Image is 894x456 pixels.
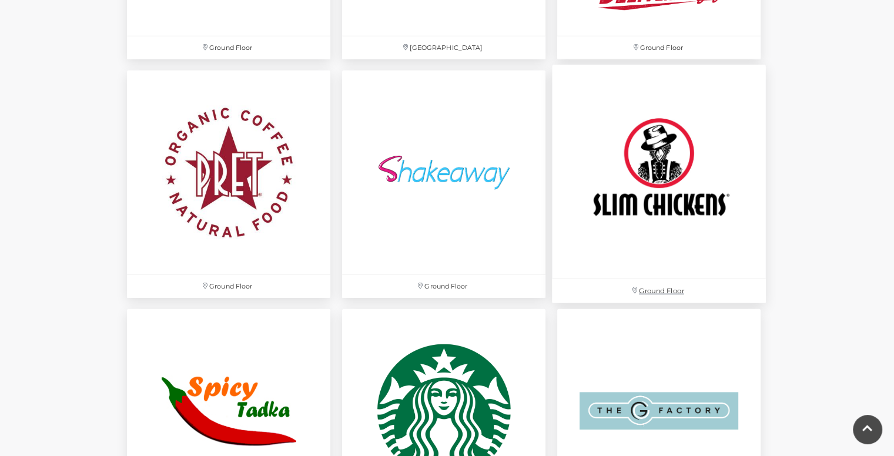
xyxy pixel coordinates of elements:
[121,65,336,303] a: Ground Floor
[336,65,551,303] a: Ground Floor
[552,279,766,303] p: Ground Floor
[546,59,772,310] a: Ground Floor
[127,36,330,59] p: Ground Floor
[557,36,761,59] p: Ground Floor
[342,275,545,298] p: Ground Floor
[127,275,330,298] p: Ground Floor
[342,36,545,59] p: [GEOGRAPHIC_DATA]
